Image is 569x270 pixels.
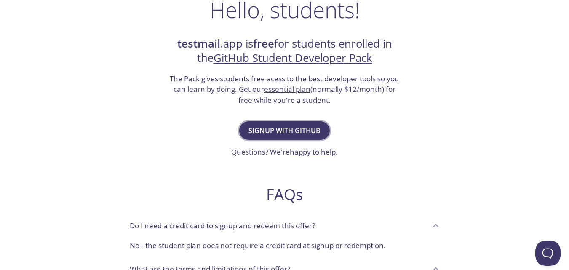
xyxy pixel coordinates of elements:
[253,36,274,51] strong: free
[169,37,401,66] h2: .app is for students enrolled in the
[248,125,321,136] span: Signup with GitHub
[214,51,372,65] a: GitHub Student Developer Pack
[290,147,336,157] a: happy to help
[130,220,315,231] p: Do I need a credit card to signup and redeem this offer?
[535,241,561,266] iframe: Help Scout Beacon - Open
[231,147,338,158] h3: Questions? We're .
[169,73,401,106] h3: The Pack gives students free acess to the best developer tools so you can learn by doing. Get our...
[123,214,446,237] div: Do I need a credit card to signup and redeem this offer?
[264,84,310,94] a: essential plan
[130,240,440,251] p: No - the student plan does not require a credit card at signup or redemption.
[177,36,220,51] strong: testmail
[123,185,446,204] h2: FAQs
[123,237,446,258] div: Do I need a credit card to signup and redeem this offer?
[239,121,330,140] button: Signup with GitHub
